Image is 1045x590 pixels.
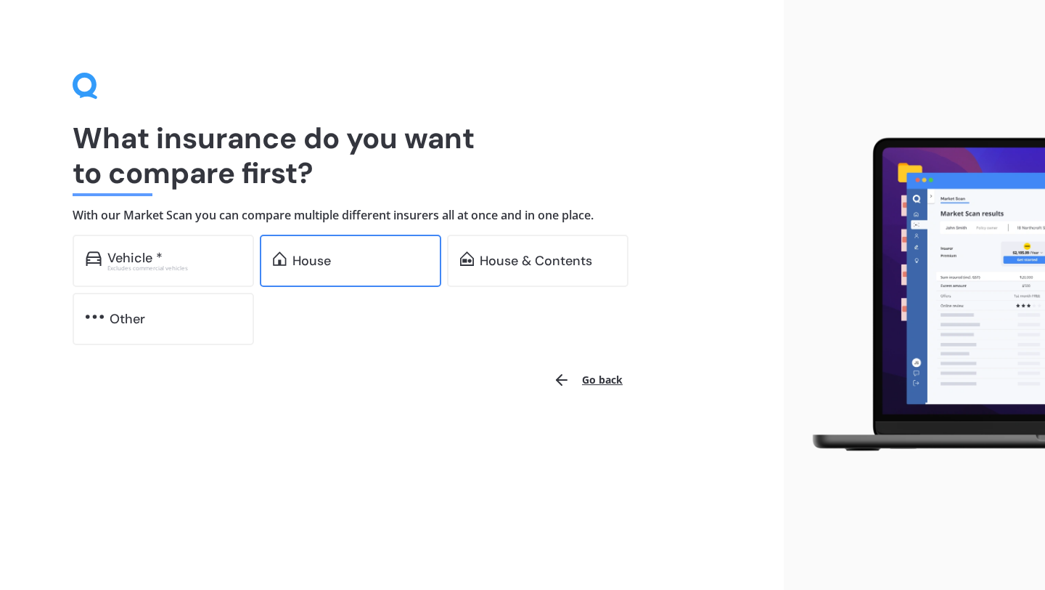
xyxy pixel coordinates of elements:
[107,251,163,265] div: Vehicle *
[73,121,711,190] h1: What insurance do you want to compare first?
[110,312,145,326] div: Other
[86,310,104,324] img: other.81dba5aafe580aa69f38.svg
[273,251,287,266] img: home.91c183c226a05b4dc763.svg
[480,254,592,268] div: House & Contents
[544,363,631,397] button: Go back
[795,131,1045,459] img: laptop.webp
[460,251,474,266] img: home-and-contents.b802091223b8502ef2dd.svg
[107,265,241,271] div: Excludes commercial vehicles
[292,254,331,268] div: House
[73,208,711,223] h4: With our Market Scan you can compare multiple different insurers all at once and in one place.
[86,251,102,266] img: car.f15378c7a67c060ca3f3.svg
